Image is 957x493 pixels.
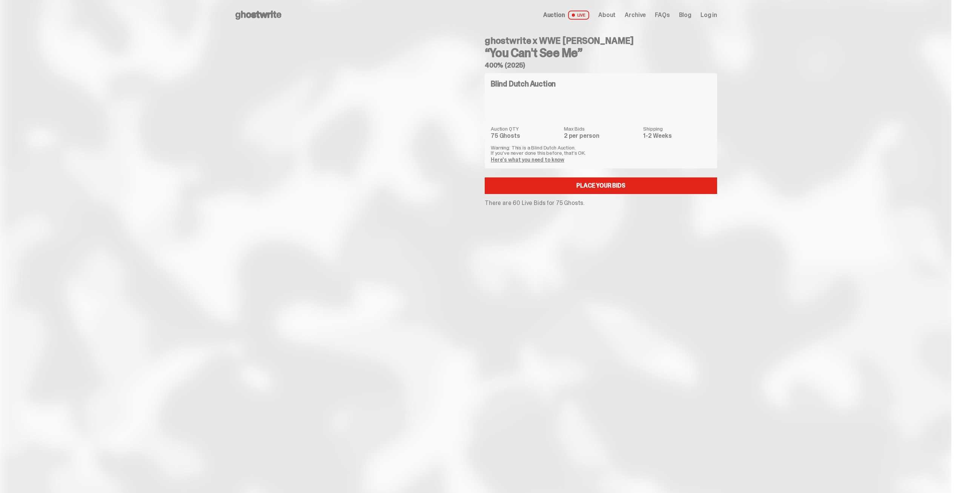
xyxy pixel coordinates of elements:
[485,62,717,69] h5: 400% (2025)
[679,12,691,18] a: Blog
[598,12,616,18] a: About
[643,126,711,131] dt: Shipping
[643,133,711,139] dd: 1-2 Weeks
[491,145,711,156] p: Warning: This is a Blind Dutch Auction. If you’ve never done this before, that’s OK.
[564,126,639,131] dt: Max Bids
[655,12,670,18] a: FAQs
[543,11,589,20] a: Auction LIVE
[491,80,556,88] h4: Blind Dutch Auction
[485,177,717,194] a: Place your Bids
[485,36,717,45] h4: ghostwrite x WWE [PERSON_NAME]
[564,133,639,139] dd: 2 per person
[568,11,590,20] span: LIVE
[491,156,564,163] a: Here's what you need to know
[700,12,717,18] a: Log in
[491,133,559,139] dd: 75 Ghosts
[491,126,559,131] dt: Auction QTY
[485,47,717,59] h3: “You Can't See Me”
[485,200,717,206] p: There are 60 Live Bids for 75 Ghosts.
[625,12,646,18] a: Archive
[543,12,565,18] span: Auction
